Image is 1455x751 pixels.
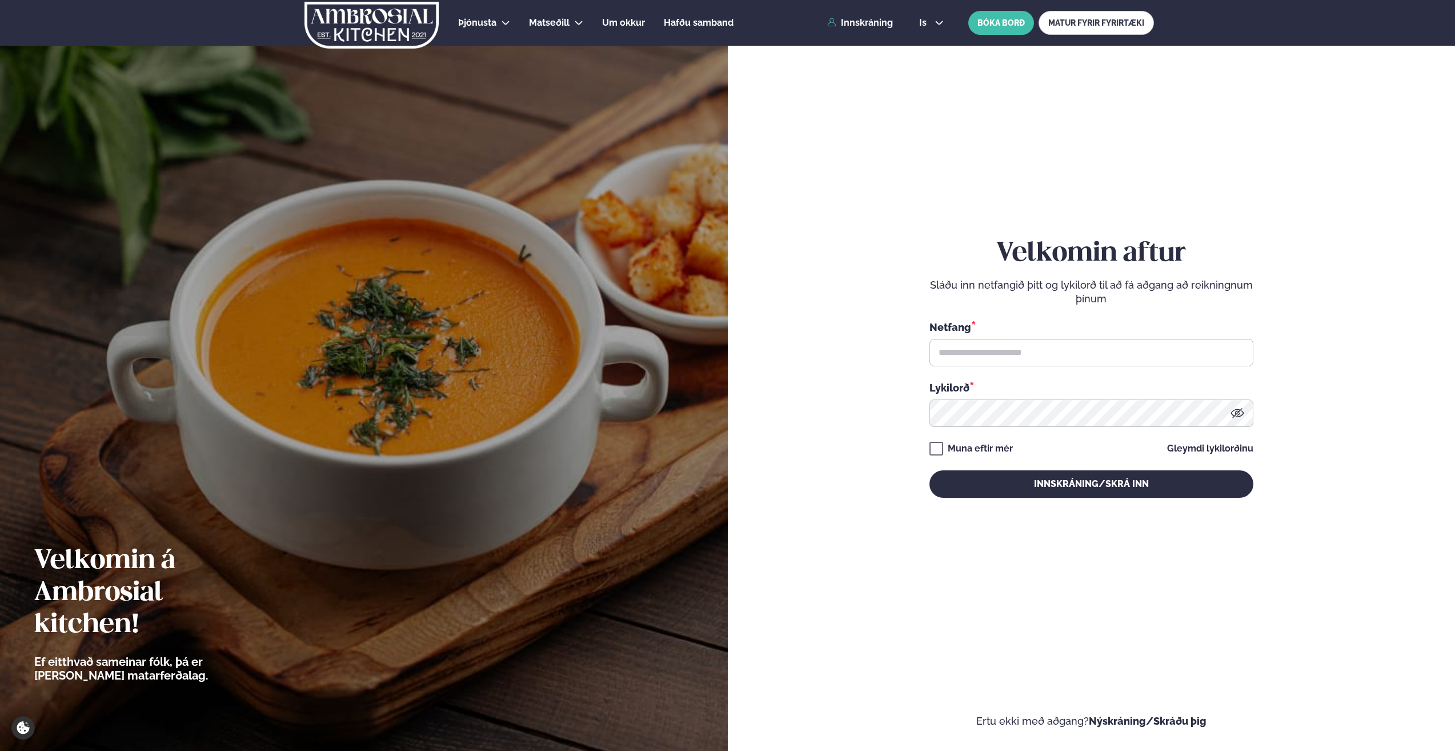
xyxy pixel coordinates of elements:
[458,16,496,30] a: Þjónusta
[929,238,1253,270] h2: Velkomin aftur
[664,17,733,28] span: Hafðu samband
[919,18,930,27] span: is
[910,18,953,27] button: is
[827,18,893,28] a: Innskráning
[34,655,271,682] p: Ef eitthvað sameinar fólk, þá er [PERSON_NAME] matarferðalag.
[303,2,440,49] img: logo
[602,17,645,28] span: Um okkur
[664,16,733,30] a: Hafðu samband
[1167,444,1253,453] a: Gleymdi lykilorðinu
[529,17,570,28] span: Matseðill
[968,11,1034,35] button: BÓKA BORÐ
[929,278,1253,306] p: Sláðu inn netfangið þitt og lykilorð til að fá aðgang að reikningnum þínum
[458,17,496,28] span: Þjónusta
[929,380,1253,395] div: Lykilorð
[529,16,570,30] a: Matseðill
[929,319,1253,334] div: Netfang
[602,16,645,30] a: Um okkur
[762,714,1421,728] p: Ertu ekki með aðgang?
[34,545,271,641] h2: Velkomin á Ambrosial kitchen!
[1039,11,1154,35] a: MATUR FYRIR FYRIRTÆKI
[11,716,35,740] a: Cookie settings
[1089,715,1207,727] a: Nýskráning/Skráðu þig
[929,470,1253,498] button: Innskráning/Skrá inn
